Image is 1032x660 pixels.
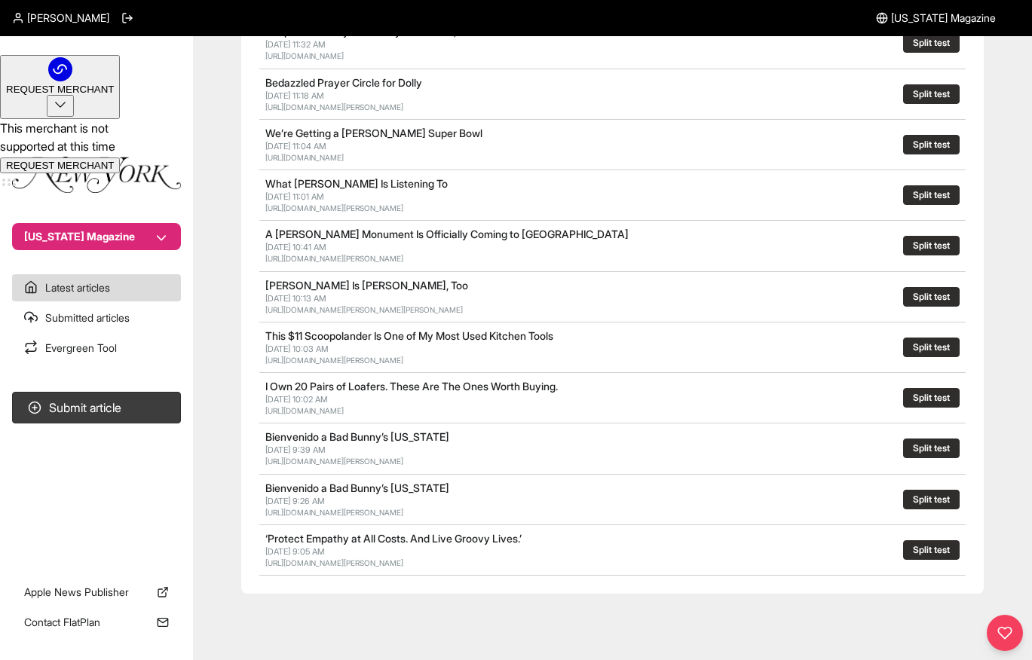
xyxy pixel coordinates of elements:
[903,236,960,255] button: Split test
[265,406,344,415] a: [URL][DOMAIN_NAME]
[27,11,109,26] span: [PERSON_NAME]
[903,388,960,408] button: Split test
[265,228,629,240] a: A [PERSON_NAME] Monument Is Officially Coming to [GEOGRAPHIC_DATA]
[265,191,324,202] span: [DATE] 11:01 AM
[12,11,109,26] a: [PERSON_NAME]
[12,304,181,332] a: Submitted articles
[265,356,403,365] a: [URL][DOMAIN_NAME][PERSON_NAME]
[265,558,403,567] a: [URL][DOMAIN_NAME][PERSON_NAME]
[265,305,463,314] a: [URL][DOMAIN_NAME][PERSON_NAME][PERSON_NAME]
[12,392,181,423] button: Submit article
[903,438,960,458] button: Split test
[12,609,181,636] a: Contact FlatPlan
[265,279,468,292] a: [PERSON_NAME] Is [PERSON_NAME], Too
[265,344,329,354] span: [DATE] 10:03 AM
[903,338,960,357] button: Split test
[265,496,325,506] span: [DATE] 9:26 AM
[12,335,181,362] a: Evergreen Tool
[265,39,326,50] span: [DATE] 11:32 AM
[265,532,522,545] a: ‘Protect Empathy at All Costs. And Live Groovy Lives.’
[12,223,181,250] button: [US_STATE] Magazine
[903,540,960,560] button: Split test
[12,579,181,606] a: Apple News Publisher
[265,457,403,466] a: [URL][DOMAIN_NAME][PERSON_NAME]
[265,546,325,557] span: [DATE] 9:05 AM
[265,380,558,393] a: I Own 20 Pairs of Loafers. These Are The Ones Worth Buying.
[903,490,960,509] button: Split test
[12,274,181,301] a: Latest articles
[265,51,344,60] a: [URL][DOMAIN_NAME]
[265,445,326,455] span: [DATE] 9:39 AM
[891,11,996,26] span: [US_STATE] Magazine
[265,481,449,494] a: Bienvenido a Bad Bunny’s [US_STATE]
[265,508,403,517] a: [URL][DOMAIN_NAME][PERSON_NAME]
[903,33,960,53] button: Split test
[265,203,403,212] a: [URL][DOMAIN_NAME][PERSON_NAME]
[265,430,449,443] a: Bienvenido a Bad Bunny’s [US_STATE]
[265,254,403,263] a: [URL][DOMAIN_NAME][PERSON_NAME]
[903,287,960,307] button: Split test
[265,329,553,342] a: This $11 Scoopolander Is One of My Most Used Kitchen Tools
[265,242,326,252] span: [DATE] 10:41 AM
[265,293,326,304] span: [DATE] 10:13 AM
[265,394,328,405] span: [DATE] 10:02 AM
